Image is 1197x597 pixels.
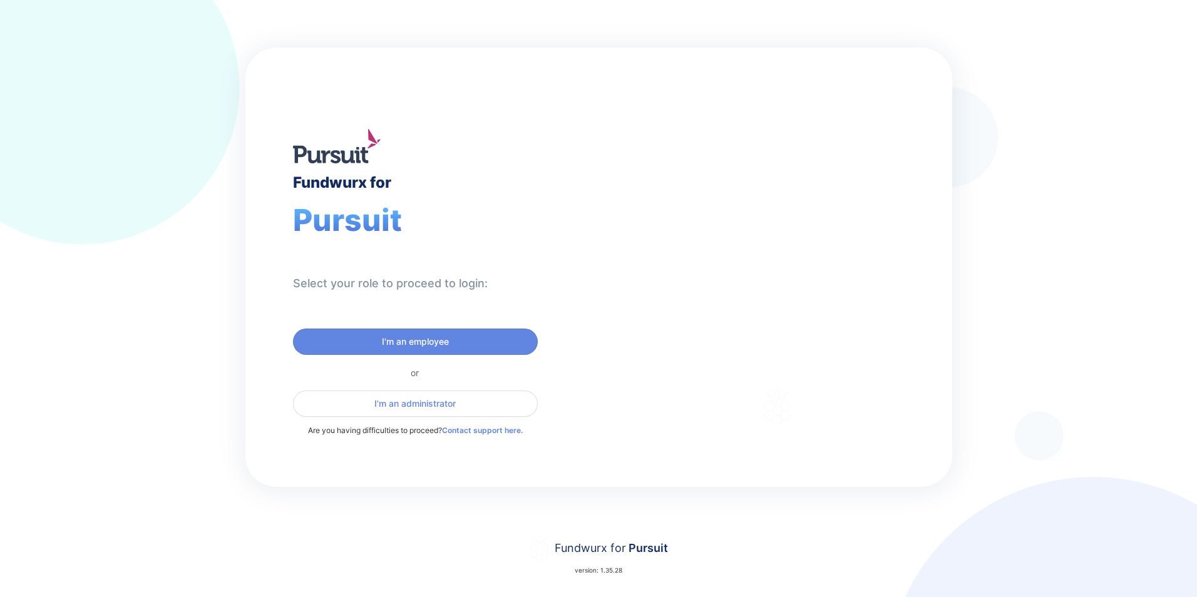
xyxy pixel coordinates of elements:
div: or [293,367,538,378]
span: Pursuit [293,202,402,238]
span: Pursuit [626,541,668,554]
div: Thank you for choosing Fundwurx as your partner in driving positive social impact! [670,286,885,321]
div: Welcome to [670,213,768,225]
div: Fundwurx for [293,173,391,191]
span: I'm an administrator [374,397,456,410]
button: I'm an administrator [293,390,538,417]
img: logo.jpg [293,129,381,164]
span: I'm an employee [382,335,449,348]
div: Select your role to proceed to login: [293,276,488,291]
a: Contact support here. [442,426,523,435]
div: Fundwurx for [555,539,668,557]
p: version: 1.35.28 [575,565,622,575]
p: Are you having difficulties to proceed? [293,424,538,437]
div: Fundwurx [670,230,814,260]
button: I'm an employee [293,329,538,355]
